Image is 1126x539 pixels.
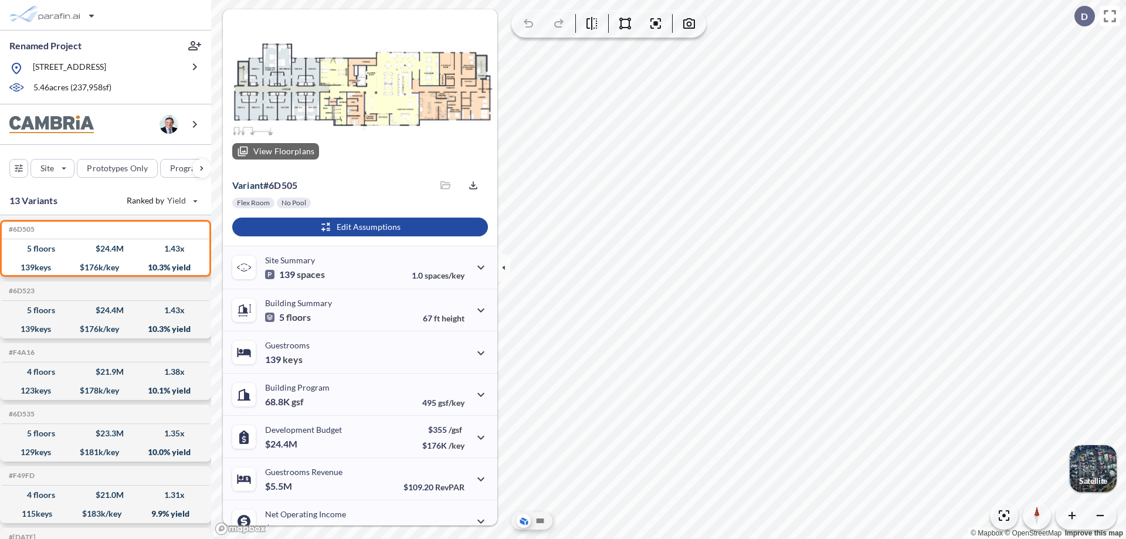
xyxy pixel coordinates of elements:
[265,311,311,323] p: 5
[232,218,488,236] button: Edit Assumptions
[253,147,314,156] p: View Floorplans
[9,39,82,52] p: Renamed Project
[449,425,462,435] span: /gsf
[434,313,440,323] span: ft
[265,509,346,519] p: Net Operating Income
[167,195,186,206] span: Yield
[1079,476,1107,486] p: Satellite
[40,162,54,174] p: Site
[1070,445,1117,492] button: Switcher ImageSatellite
[265,396,304,408] p: 68.8K
[9,116,94,134] img: BrandImage
[283,354,303,365] span: keys
[33,82,111,94] p: 5.46 acres ( 237,958 sf)
[265,480,294,492] p: $5.5M
[337,221,401,233] p: Edit Assumptions
[232,179,263,191] span: Variant
[412,270,464,280] p: 1.0
[265,340,310,350] p: Guestrooms
[87,162,148,174] p: Prototypes Only
[77,159,158,178] button: Prototypes Only
[435,482,464,492] span: RevPAR
[117,191,205,210] button: Ranked by Yield
[297,269,325,280] span: spaces
[265,425,342,435] p: Development Budget
[442,313,464,323] span: height
[265,382,330,392] p: Building Program
[265,255,315,265] p: Site Summary
[438,398,464,408] span: gsf/key
[9,194,57,208] p: 13 Variants
[170,162,203,174] p: Program
[1070,445,1117,492] img: Switcher Image
[265,354,303,365] p: 139
[286,311,311,323] span: floors
[6,472,35,480] h5: Click to copy the code
[1005,529,1061,537] a: OpenStreetMap
[265,523,294,534] p: $2.5M
[237,198,270,208] p: Flex Room
[517,514,531,528] button: Aerial View
[265,438,299,450] p: $24.4M
[160,115,178,134] img: user logo
[415,524,464,534] p: 45.0%
[971,529,1003,537] a: Mapbox
[439,524,464,534] span: margin
[6,287,35,295] h5: Click to copy the code
[449,440,464,450] span: /key
[291,396,304,408] span: gsf
[533,514,547,528] button: Site Plan
[1081,11,1088,22] p: D
[1065,529,1123,537] a: Improve this map
[422,440,464,450] p: $176K
[33,61,106,76] p: [STREET_ADDRESS]
[281,198,306,208] p: No Pool
[265,467,342,477] p: Guestrooms Revenue
[265,269,325,280] p: 139
[425,270,464,280] span: spaces/key
[30,159,74,178] button: Site
[422,425,464,435] p: $355
[232,179,297,191] p: # 6d505
[6,348,35,357] h5: Click to copy the code
[422,398,464,408] p: 495
[423,313,464,323] p: 67
[215,522,266,535] a: Mapbox homepage
[6,225,35,233] h5: Click to copy the code
[265,298,332,308] p: Building Summary
[6,410,35,418] h5: Click to copy the code
[160,159,223,178] button: Program
[403,482,464,492] p: $109.20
